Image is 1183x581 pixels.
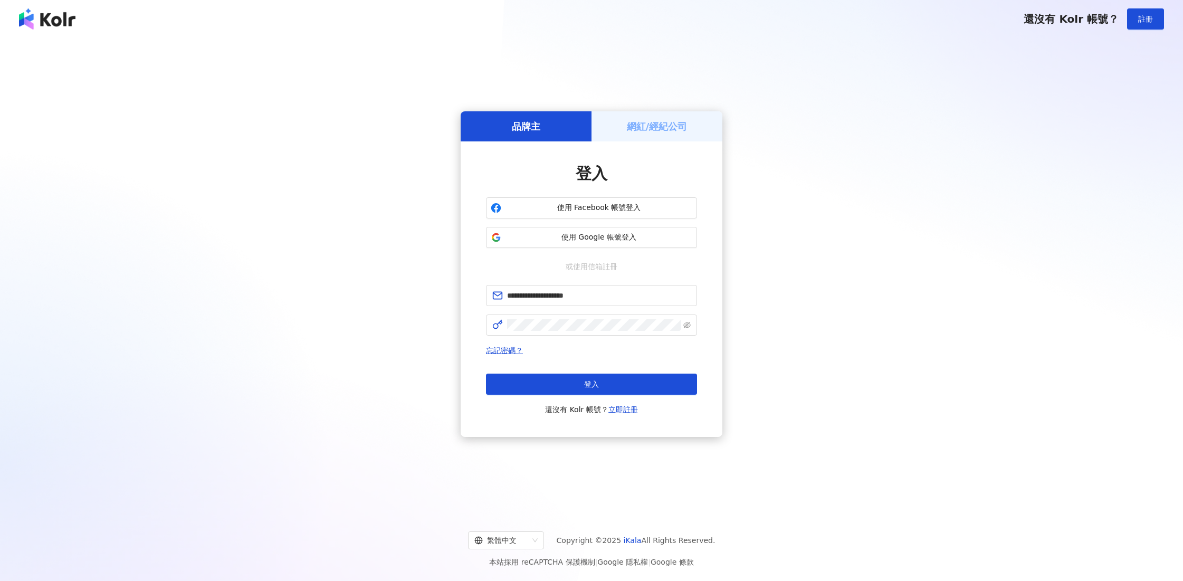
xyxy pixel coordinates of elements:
span: 還沒有 Kolr 帳號？ [545,403,638,416]
div: 繁體中文 [474,532,528,549]
a: iKala [624,536,642,545]
span: | [648,558,651,566]
button: 註冊 [1127,8,1164,30]
button: 使用 Facebook 帳號登入 [486,197,697,218]
span: 登入 [584,380,599,388]
span: 本站採用 reCAPTCHA 保護機制 [489,556,693,568]
span: 使用 Google 帳號登入 [505,232,692,243]
button: 登入 [486,374,697,395]
a: Google 隱私權 [597,558,648,566]
span: 登入 [576,164,607,183]
span: 註冊 [1138,15,1153,23]
button: 使用 Google 帳號登入 [486,227,697,248]
img: logo [19,8,75,30]
span: eye-invisible [683,321,691,329]
span: | [595,558,598,566]
a: Google 條款 [651,558,694,566]
a: 忘記密碼？ [486,346,523,355]
a: 立即註冊 [608,405,638,414]
span: Copyright © 2025 All Rights Reserved. [557,534,715,547]
span: 使用 Facebook 帳號登入 [505,203,692,213]
span: 還沒有 Kolr 帳號？ [1024,13,1119,25]
h5: 網紅/經紀公司 [627,120,688,133]
span: 或使用信箱註冊 [558,261,625,272]
h5: 品牌主 [512,120,540,133]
